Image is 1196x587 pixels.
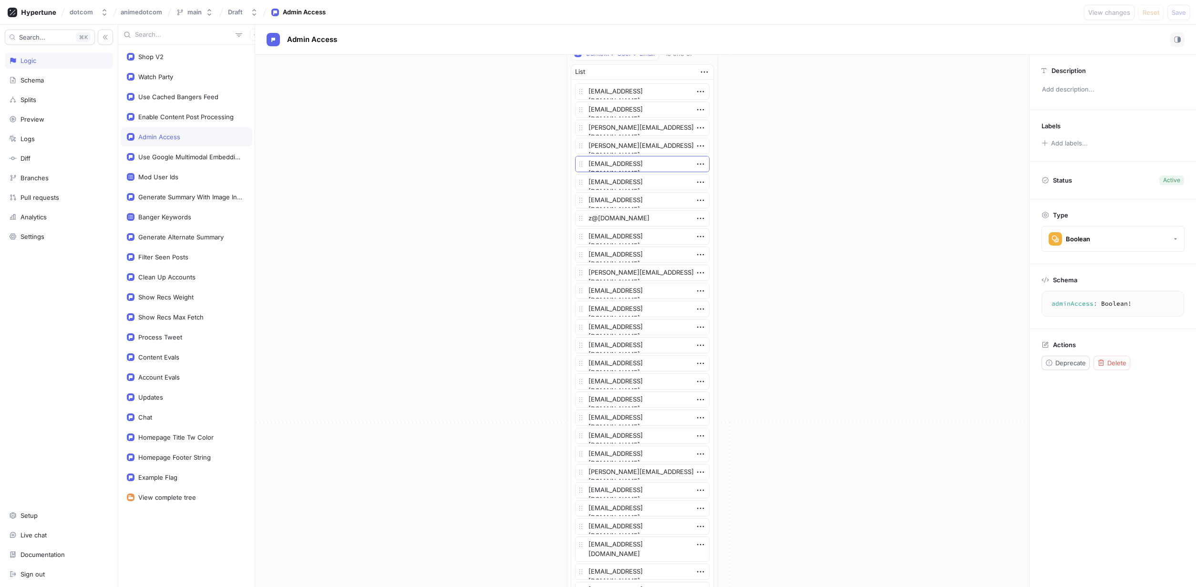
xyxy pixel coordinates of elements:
div: Example Flag [138,474,177,481]
div: Show Recs Weight [138,293,194,301]
textarea: [EMAIL_ADDRESS][DOMAIN_NAME] [575,192,710,208]
div: Admin Access [283,8,326,17]
button: Save [1167,5,1190,20]
span: View changes [1088,10,1130,15]
p: Schema [1053,276,1077,284]
span: animedotcom [121,9,162,15]
div: K [76,32,91,42]
div: Use Cached Bangers Feed [138,93,218,101]
div: Boolean [1066,235,1090,243]
textarea: [EMAIL_ADDRESS][DOMAIN_NAME] [575,102,710,118]
div: Show Recs Max Fetch [138,313,204,321]
div: Shop V2 [138,53,164,61]
div: Draft [228,8,243,16]
div: Account Evals [138,373,180,381]
button: Boolean [1041,226,1185,252]
button: Reset [1138,5,1164,20]
p: Labels [1041,122,1061,130]
textarea: [EMAIL_ADDRESS][DOMAIN_NAME] [575,228,710,245]
span: Reset [1143,10,1159,15]
div: Analytics [21,213,47,221]
div: dotcom [70,8,93,16]
button: Delete [1093,356,1130,370]
button: Add labels... [1038,137,1091,149]
div: Live chat [21,531,47,539]
div: Homepage Footer String [138,453,211,461]
textarea: [EMAIL_ADDRESS][DOMAIN_NAME] [575,373,710,390]
p: Type [1053,211,1068,219]
p: Actions [1053,341,1076,349]
div: Content Evals [138,353,179,361]
button: Draft [224,4,262,20]
textarea: [EMAIL_ADDRESS][DOMAIN_NAME] [575,283,710,299]
textarea: [EMAIL_ADDRESS][DOMAIN_NAME] [575,247,710,263]
p: Add description... [1038,82,1188,98]
div: Watch Party [138,73,173,81]
div: Mod User Ids [138,173,178,181]
textarea: [PERSON_NAME][EMAIL_ADDRESS][DOMAIN_NAME] [575,464,710,480]
div: Generate Summary With Image Input [138,193,242,201]
p: Status [1053,174,1072,187]
div: Settings [21,233,44,240]
textarea: [EMAIL_ADDRESS][DOMAIN_NAME] [575,428,710,444]
span: Delete [1107,360,1126,366]
textarea: [EMAIL_ADDRESS][DOMAIN_NAME] [575,564,710,580]
p: Description [1052,67,1086,74]
textarea: [EMAIL_ADDRESS][DOMAIN_NAME] [575,355,710,371]
div: Splits [21,96,36,103]
textarea: adminAccess: Boolean! [1046,295,1180,312]
div: Clean Up Accounts [138,273,196,281]
div: Setup [21,512,38,519]
div: Homepage Title Tw Color [138,433,214,441]
div: Schema [21,76,44,84]
div: Logic [21,57,36,64]
div: Sign out [21,570,45,578]
div: Use Google Multimodal Embeddings [138,153,242,161]
textarea: [EMAIL_ADDRESS][DOMAIN_NAME] [575,156,710,172]
div: Pull requests [21,194,59,201]
div: Branches [21,174,49,182]
textarea: [EMAIL_ADDRESS][DOMAIN_NAME] [575,536,710,562]
textarea: [EMAIL_ADDRESS][DOMAIN_NAME] [575,83,710,100]
div: List [575,67,585,77]
div: Preview [21,115,44,123]
textarea: [EMAIL_ADDRESS][DOMAIN_NAME] [575,391,710,408]
button: Deprecate [1041,356,1090,370]
textarea: [PERSON_NAME][EMAIL_ADDRESS][DOMAIN_NAME] [575,120,710,136]
button: View changes [1084,5,1134,20]
textarea: [EMAIL_ADDRESS][DOMAIN_NAME] [575,319,710,335]
div: Logs [21,135,35,143]
textarea: [EMAIL_ADDRESS][DOMAIN_NAME] [575,482,710,498]
div: Chat [138,413,152,421]
textarea: [EMAIL_ADDRESS][DOMAIN_NAME] [575,337,710,353]
textarea: [EMAIL_ADDRESS][DOMAIN_NAME] [575,518,710,535]
span: Deprecate [1055,360,1086,366]
textarea: [EMAIL_ADDRESS][DOMAIN_NAME] [575,446,710,462]
textarea: [PERSON_NAME][EMAIL_ADDRESS][DOMAIN_NAME] [575,265,710,281]
span: Admin Access [287,36,337,43]
div: Process Tweet [138,333,182,341]
div: Filter Seen Posts [138,253,188,261]
div: Generate Alternate Summary [138,233,224,241]
span: Save [1172,10,1186,15]
button: dotcom [66,4,112,20]
div: View complete tree [138,494,196,501]
input: Search... [135,30,232,40]
textarea: [EMAIL_ADDRESS][DOMAIN_NAME] [575,301,710,317]
textarea: [EMAIL_ADDRESS][DOMAIN_NAME] [575,174,710,190]
span: Search... [19,34,45,40]
div: Admin Access [138,133,180,141]
div: Banger Keywords [138,213,191,221]
button: main [172,4,217,20]
div: main [187,8,202,16]
textarea: z@[DOMAIN_NAME] [575,210,710,227]
div: Enable Content Post Processing [138,113,234,121]
div: Diff [21,154,31,162]
textarea: [PERSON_NAME][EMAIL_ADDRESS][DOMAIN_NAME] [575,138,710,154]
textarea: [EMAIL_ADDRESS][DOMAIN_NAME] [575,500,710,516]
div: Updates [138,393,163,401]
div: Documentation [21,551,65,558]
textarea: [EMAIL_ADDRESS][DOMAIN_NAME] [575,410,710,426]
button: Search...K [5,30,95,45]
a: Documentation [5,546,113,563]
